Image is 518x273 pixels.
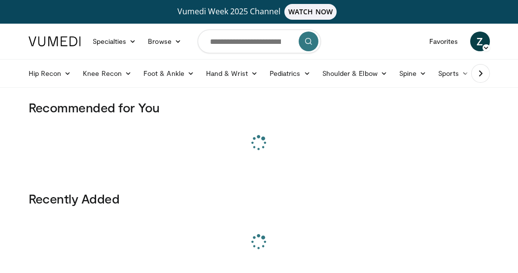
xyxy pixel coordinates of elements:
a: Pediatrics [264,64,316,83]
a: Spine [393,64,432,83]
a: Shoulder & Elbow [316,64,393,83]
a: Foot & Ankle [138,64,200,83]
a: Specialties [87,32,142,51]
a: Z [470,32,490,51]
span: WATCH NOW [284,4,337,20]
a: Hip Recon [23,64,77,83]
a: Sports [432,64,475,83]
a: Knee Recon [77,64,138,83]
h3: Recommended for You [29,100,490,115]
a: Hand & Wrist [200,64,264,83]
img: VuMedi Logo [29,36,81,46]
a: Favorites [423,32,464,51]
h3: Recently Added [29,191,490,206]
input: Search topics, interventions [198,30,321,53]
a: Vumedi Week 2025 ChannelWATCH NOW [23,4,496,20]
a: Browse [142,32,187,51]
